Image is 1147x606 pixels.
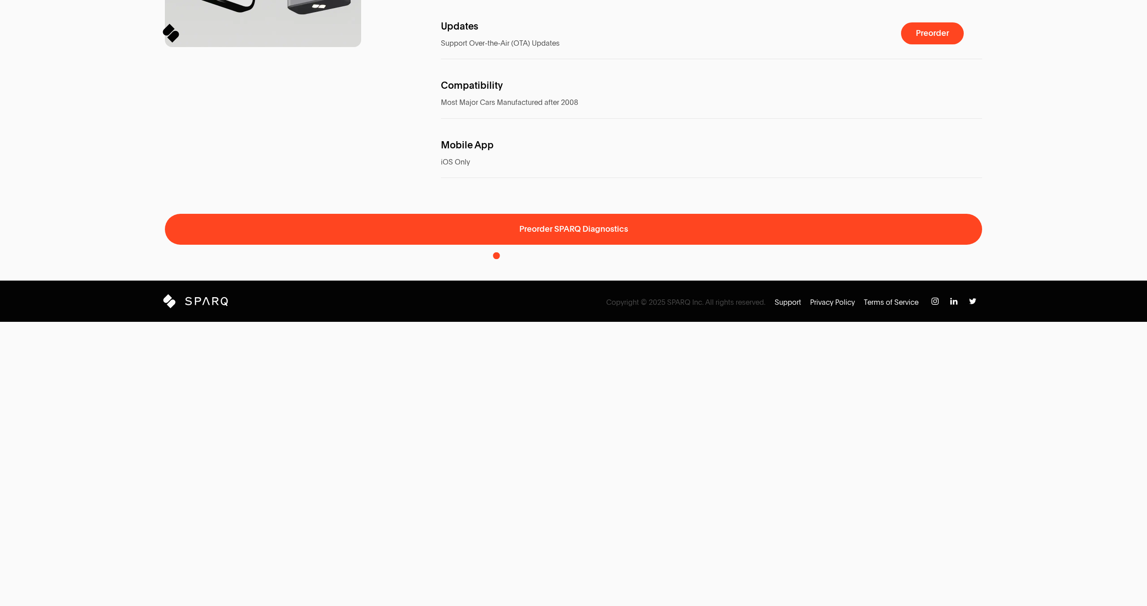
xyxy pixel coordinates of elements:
[441,81,503,91] span: Compatibility
[441,157,470,167] span: iOS Only
[606,298,766,307] span: Copyright © 2025 SPARQ Inc. All rights reserved.
[441,140,494,150] span: Mobile App
[950,298,957,305] img: Instagram
[931,298,939,305] img: Instagram
[864,298,918,307] a: Terms of Service
[969,298,976,305] img: Instagram
[775,298,801,307] a: Support
[901,22,964,44] button: Preorder a SPARQ Diagnostics Device
[441,98,844,108] span: Most Major Cars Manufactured after 2008
[165,214,982,245] button: Preorder SPARQ Diagnostics
[810,298,855,307] a: Privacy Policy
[441,98,578,108] span: Most Major Cars Manufactured after 2008
[916,29,949,38] span: Preorder
[519,225,628,234] span: Preorder SPARQ Diagnostics
[441,157,844,167] span: iOS Only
